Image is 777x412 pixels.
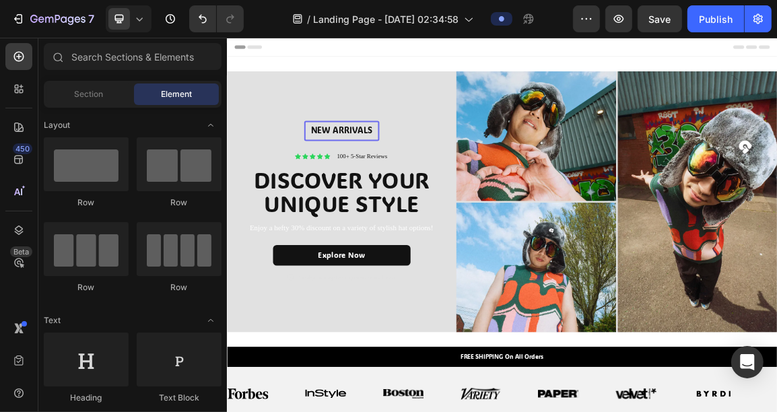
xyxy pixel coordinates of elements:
[731,346,764,378] div: Open Intercom Messenger
[227,38,777,412] iframe: Design area
[307,12,310,26] span: /
[13,143,32,154] div: 450
[44,197,129,209] div: Row
[44,392,129,404] div: Heading
[5,5,100,32] button: 7
[137,197,222,209] div: Row
[200,310,222,331] span: Toggle open
[200,114,222,136] span: Toggle open
[44,43,222,70] input: Search Sections & Elements
[44,314,61,327] span: Text
[649,13,671,25] span: Save
[161,88,192,100] span: Element
[189,5,244,32] div: Undo/Redo
[699,12,733,26] div: Publish
[44,281,129,294] div: Row
[137,281,222,294] div: Row
[75,88,104,100] span: Section
[10,246,32,257] div: Beta
[88,11,94,27] p: 7
[313,12,459,26] span: Landing Page - [DATE] 02:34:58
[137,392,222,404] div: Text Block
[44,119,70,131] span: Layout
[638,5,682,32] button: Save
[687,5,744,32] button: Publish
